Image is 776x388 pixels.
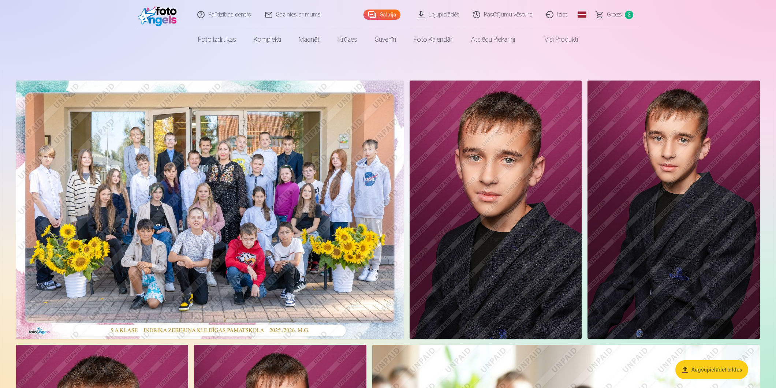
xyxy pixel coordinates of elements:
a: Krūzes [329,29,366,50]
a: Suvenīri [366,29,405,50]
a: Komplekti [245,29,290,50]
img: /fa1 [138,3,180,26]
a: Foto kalendāri [405,29,462,50]
button: Augšupielādēt bildes [675,360,748,379]
a: Foto izdrukas [189,29,245,50]
a: Atslēgu piekariņi [462,29,524,50]
span: Grozs [607,10,622,19]
span: 2 [625,11,633,19]
a: Galerija [363,10,400,20]
a: Magnēti [290,29,329,50]
a: Visi produkti [524,29,587,50]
